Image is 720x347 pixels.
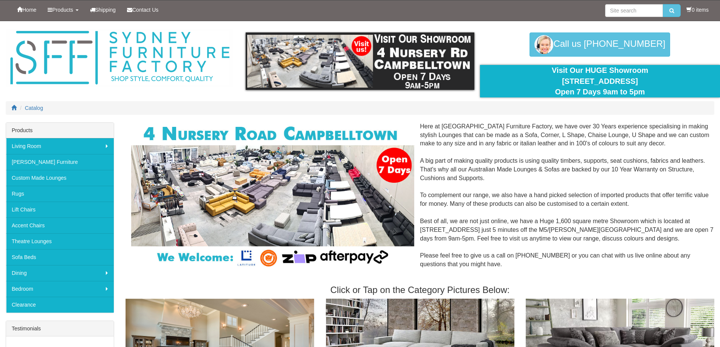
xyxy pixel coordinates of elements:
[6,138,114,154] a: Living Room
[6,170,114,186] a: Custom Made Lounges
[125,285,714,295] h3: Click or Tap on the Category Pictures Below:
[6,297,114,313] a: Clearance
[686,6,709,14] li: 0 items
[6,281,114,297] a: Bedroom
[605,4,663,17] input: Site search
[6,249,114,265] a: Sofa Beds
[6,217,114,233] a: Accent Chairs
[6,233,114,249] a: Theatre Lounges
[132,7,158,13] span: Contact Us
[52,7,73,13] span: Products
[6,154,114,170] a: [PERSON_NAME] Furniture
[6,29,233,87] img: Sydney Furniture Factory
[84,0,122,19] a: Shipping
[25,105,43,111] a: Catalog
[131,122,414,269] img: Corner Modular Lounges
[125,122,714,278] div: Here at [GEOGRAPHIC_DATA] Furniture Factory, we have over 30 Years experience specialising in mak...
[6,202,114,217] a: Lift Chairs
[486,65,714,97] div: Visit Our HUGE Showroom [STREET_ADDRESS] Open 7 Days 9am to 5pm
[6,321,114,336] div: Testimonials
[11,0,42,19] a: Home
[6,186,114,202] a: Rugs
[6,265,114,281] a: Dining
[22,7,36,13] span: Home
[95,7,116,13] span: Shipping
[6,123,114,138] div: Products
[246,32,474,90] img: showroom.gif
[42,0,84,19] a: Products
[121,0,164,19] a: Contact Us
